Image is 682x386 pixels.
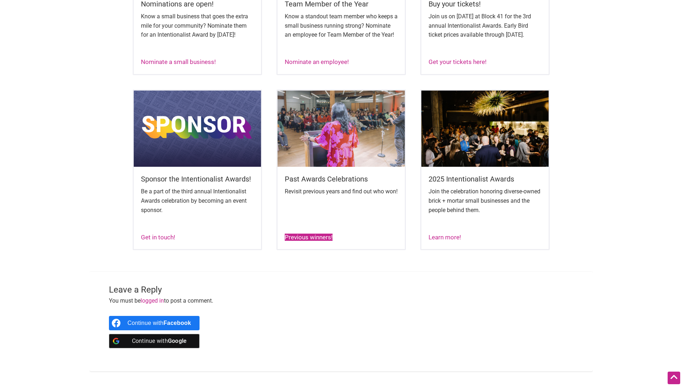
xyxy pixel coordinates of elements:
a: Nominate an employee! [285,58,349,65]
p: Join the celebration honoring diverse-owned brick + mortar small businesses and the people behind... [429,187,541,215]
a: Previous winners! [285,234,333,241]
a: logged in [141,297,164,304]
div: Scroll Back to Top [668,372,680,384]
p: Know a small business that goes the extra mile for your community? Nominate them for an Intention... [141,12,254,40]
p: Be a part of the third annual Intentionalist Awards celebration by becoming an event sponsor. [141,187,254,215]
p: Join us on [DATE] at Block 41 for the 3rd annual Intentionalist Awards. Early Bird ticket prices ... [429,12,541,40]
h5: Sponsor the Intentionalist Awards! [141,174,254,184]
a: Continue with <b>Facebook</b> [109,316,200,330]
a: Get your tickets here! [429,58,486,65]
p: Revisit previous years and find out who won! [285,187,398,196]
div: Continue with [128,316,191,330]
a: Learn more! [429,234,461,241]
a: Nominate a small business! [141,58,216,65]
div: Continue with [128,334,191,348]
b: Facebook [164,320,191,326]
p: Know a standout team member who keeps a small business running strong? Nominate an employee for T... [285,12,398,40]
p: You must be to post a comment. [109,296,573,305]
a: Get in touch! [141,234,175,241]
a: Continue with <b>Google</b> [109,334,200,348]
h5: Past Awards Celebrations [285,174,398,184]
h3: Leave a Reply [109,284,573,296]
h5: 2025 Intentionalist Awards [429,174,541,184]
b: Google [168,337,187,344]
